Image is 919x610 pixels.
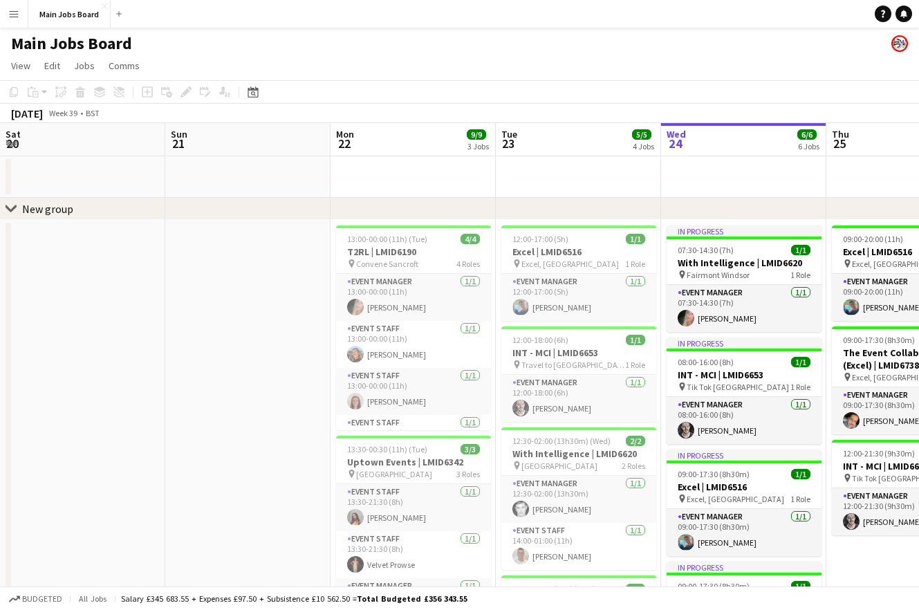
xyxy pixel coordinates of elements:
[501,447,656,460] h3: With Intelligence | LMID6620
[512,234,568,244] span: 12:00-17:00 (5h)
[830,136,849,151] span: 25
[334,136,354,151] span: 22
[501,326,656,422] app-job-card: 12:00-18:00 (6h)1/1INT - MCI | LMID6653 Travel to [GEOGRAPHIC_DATA]1 RoleEvent Manager1/112:00-18...
[68,57,100,75] a: Jobs
[667,450,821,556] app-job-card: In progress09:00-17:30 (8h30m)1/1Excel | LMID6516 Excel, [GEOGRAPHIC_DATA]1 RoleEvent Manager1/10...
[667,225,821,332] app-job-card: In progress07:30-14:30 (7h)1/1With Intelligence | LMID6620 Fairmont Windsor1 RoleEvent Manager1/1...
[456,259,480,269] span: 4 Roles
[336,456,491,468] h3: Uptown Events | LMID6342
[501,346,656,359] h3: INT - MCI | LMID6653
[667,285,821,332] app-card-role: Event Manager1/107:30-14:30 (7h)[PERSON_NAME]
[512,584,595,594] span: 13:30-00:30 (11h) (Wed)
[521,360,625,370] span: Travel to [GEOGRAPHIC_DATA]
[336,128,354,140] span: Mon
[7,591,64,607] button: Budgeted
[501,523,656,570] app-card-role: Event Staff1/114:00-01:00 (11h)[PERSON_NAME]
[798,141,819,151] div: 6 Jobs
[103,57,145,75] a: Comms
[626,584,645,594] span: 1/1
[74,59,95,72] span: Jobs
[790,270,810,280] span: 1 Role
[678,357,734,367] span: 08:00-16:00 (8h)
[501,128,517,140] span: Tue
[3,136,21,151] span: 20
[39,57,66,75] a: Edit
[667,562,821,573] div: In progress
[797,129,817,140] span: 6/6
[622,461,645,471] span: 2 Roles
[832,128,849,140] span: Thu
[843,448,915,459] span: 12:00-21:30 (9h30m)
[625,360,645,370] span: 1 Role
[46,108,80,118] span: Week 39
[667,481,821,493] h3: Excel | LMID6516
[512,335,568,345] span: 12:00-18:00 (6h)
[791,469,810,479] span: 1/1
[11,107,43,120] div: [DATE]
[632,129,651,140] span: 5/5
[169,136,187,151] span: 21
[791,581,810,591] span: 1/1
[467,129,486,140] span: 9/9
[461,234,480,244] span: 4/4
[121,593,467,604] div: Salary £345 683.55 + Expenses £97.50 + Subsistence £10 562.50 =
[501,427,656,570] app-job-card: 12:30-02:00 (13h30m) (Wed)2/2With Intelligence | LMID6620 [GEOGRAPHIC_DATA]2 RolesEvent Manager1/...
[336,368,491,415] app-card-role: Event Staff1/113:00-00:00 (11h)[PERSON_NAME]
[11,59,30,72] span: View
[336,274,491,321] app-card-role: Event Manager1/113:00-00:00 (11h)[PERSON_NAME]
[512,436,611,446] span: 12:30-02:00 (13h30m) (Wed)
[791,245,810,255] span: 1/1
[347,234,427,244] span: 13:00-00:00 (11h) (Tue)
[501,225,656,321] app-job-card: 12:00-17:00 (5h)1/1Excel | LMID6516 Excel, [GEOGRAPHIC_DATA]1 RoleEvent Manager1/112:00-17:00 (5h...
[336,484,491,531] app-card-role: Event Staff1/113:30-21:30 (8h)[PERSON_NAME]
[171,128,187,140] span: Sun
[843,335,915,345] span: 09:00-17:30 (8h30m)
[501,375,656,422] app-card-role: Event Manager1/112:00-18:00 (6h)[PERSON_NAME]
[501,274,656,321] app-card-role: Event Manager1/112:00-17:00 (5h)[PERSON_NAME]
[467,141,489,151] div: 3 Jobs
[11,33,132,54] h1: Main Jobs Board
[521,259,619,269] span: Excel, [GEOGRAPHIC_DATA]
[44,59,60,72] span: Edit
[667,338,821,349] div: In progress
[626,234,645,244] span: 1/1
[356,259,418,269] span: Convene Sancroft
[790,494,810,504] span: 1 Role
[22,594,62,604] span: Budgeted
[633,141,654,151] div: 4 Jobs
[667,338,821,444] app-job-card: In progress08:00-16:00 (8h)1/1INT - MCI | LMID6653 Tik Tok [GEOGRAPHIC_DATA]1 RoleEvent Manager1/...
[336,531,491,578] app-card-role: Event Staff1/113:30-21:30 (8h)Velvet Prowse
[891,35,908,52] app-user-avatar: Alanya O'Donnell
[667,128,686,140] span: Wed
[665,136,686,151] span: 24
[28,1,111,28] button: Main Jobs Board
[501,246,656,258] h3: Excel | LMID6516
[501,476,656,523] app-card-role: Event Manager1/112:30-02:00 (13h30m)[PERSON_NAME]
[678,245,734,255] span: 07:30-14:30 (7h)
[687,270,750,280] span: Fairmont Windsor
[109,59,140,72] span: Comms
[626,335,645,345] span: 1/1
[347,444,427,454] span: 13:30-00:30 (11h) (Tue)
[667,450,821,461] div: In progress
[678,469,750,479] span: 09:00-17:30 (8h30m)
[626,436,645,446] span: 2/2
[356,469,432,479] span: [GEOGRAPHIC_DATA]
[456,469,480,479] span: 3 Roles
[687,494,784,504] span: Excel, [GEOGRAPHIC_DATA]
[336,225,491,430] div: 13:00-00:00 (11h) (Tue)4/4T2RL | LMID6190 Convene Sancroft4 RolesEvent Manager1/113:00-00:00 (11h...
[6,128,21,140] span: Sat
[667,225,821,237] div: In progress
[625,259,645,269] span: 1 Role
[667,257,821,269] h3: With Intelligence | LMID6620
[336,415,491,462] app-card-role: Event Staff1/116:00-22:00 (6h)
[22,202,73,216] div: New group
[461,444,480,454] span: 3/3
[336,246,491,258] h3: T2RL | LMID6190
[667,397,821,444] app-card-role: Event Manager1/108:00-16:00 (8h)[PERSON_NAME]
